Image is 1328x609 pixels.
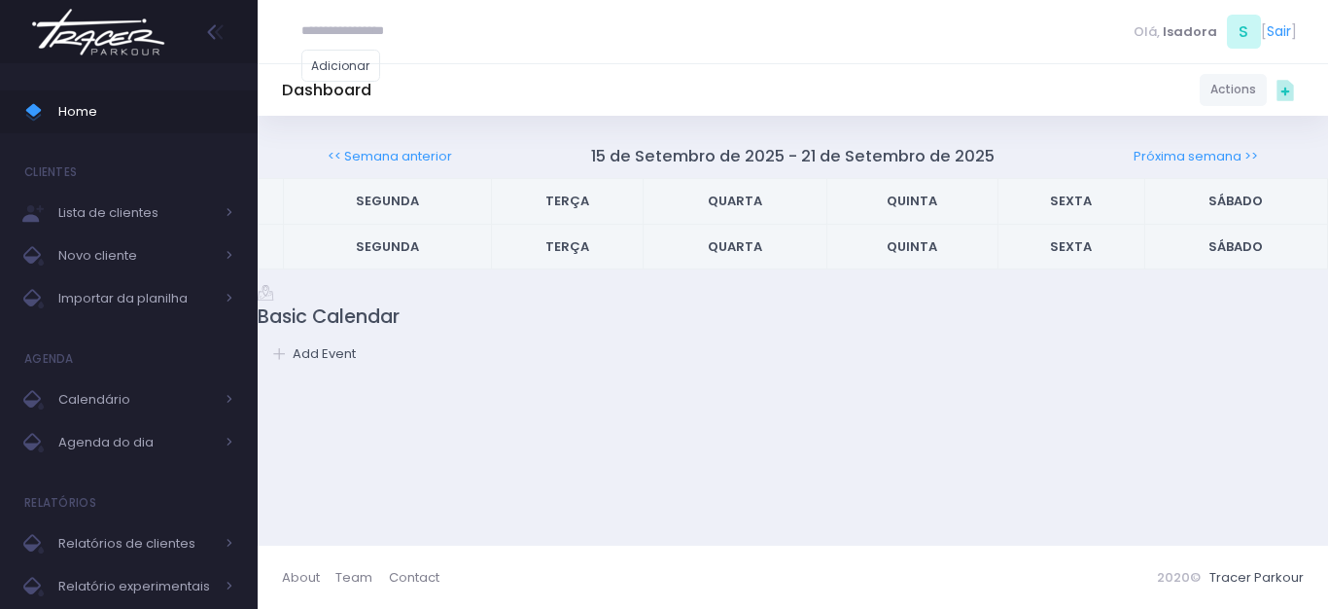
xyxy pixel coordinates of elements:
[826,179,998,225] th: Quinta
[58,574,214,599] span: Relatório experimentais
[1134,147,1258,165] a: Próxima semana >>
[591,147,995,166] h5: 15 de Setembro de 2025 - 21 de Setembro de 2025
[1144,179,1327,225] th: Sábado
[58,243,214,269] span: Novo cliente
[282,558,335,596] a: About
[998,179,1144,225] th: Sexta
[258,305,1328,328] h3: Basic Calendar
[58,99,233,125] span: Home
[24,340,74,378] h4: Agenda
[826,224,998,269] th: Quinta
[282,81,371,100] h5: Dashboard
[491,224,643,269] th: Terça
[301,50,381,82] a: Adicionar
[389,558,439,596] a: Contact
[58,531,214,556] span: Relatórios de clientes
[998,224,1144,269] th: Sexta
[58,286,214,311] span: Importar da planilha
[1267,21,1291,42] a: Sair
[1134,22,1160,42] span: Olá,
[1163,22,1217,42] span: Isadora
[283,224,491,269] th: Segunda
[24,153,77,192] h4: Clientes
[644,224,826,269] th: Quarta
[1157,568,1201,587] span: 2020©
[58,430,214,455] span: Agenda do dia
[1267,71,1304,108] div: Quick actions
[58,387,214,412] span: Calendário
[1227,15,1261,49] span: S
[644,179,826,225] th: Quarta
[1126,10,1304,54] div: [ ]
[491,179,643,225] th: Terça
[1200,74,1267,106] a: Actions
[24,484,96,522] h4: Relatórios
[258,335,369,372] a: Add Event
[1209,568,1304,587] a: Tracer Parkour
[328,147,452,165] a: << Semana anterior
[283,179,491,225] th: Segunda
[58,200,214,226] span: Lista de clientes
[335,558,388,596] a: Team
[1144,224,1327,269] th: Sábado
